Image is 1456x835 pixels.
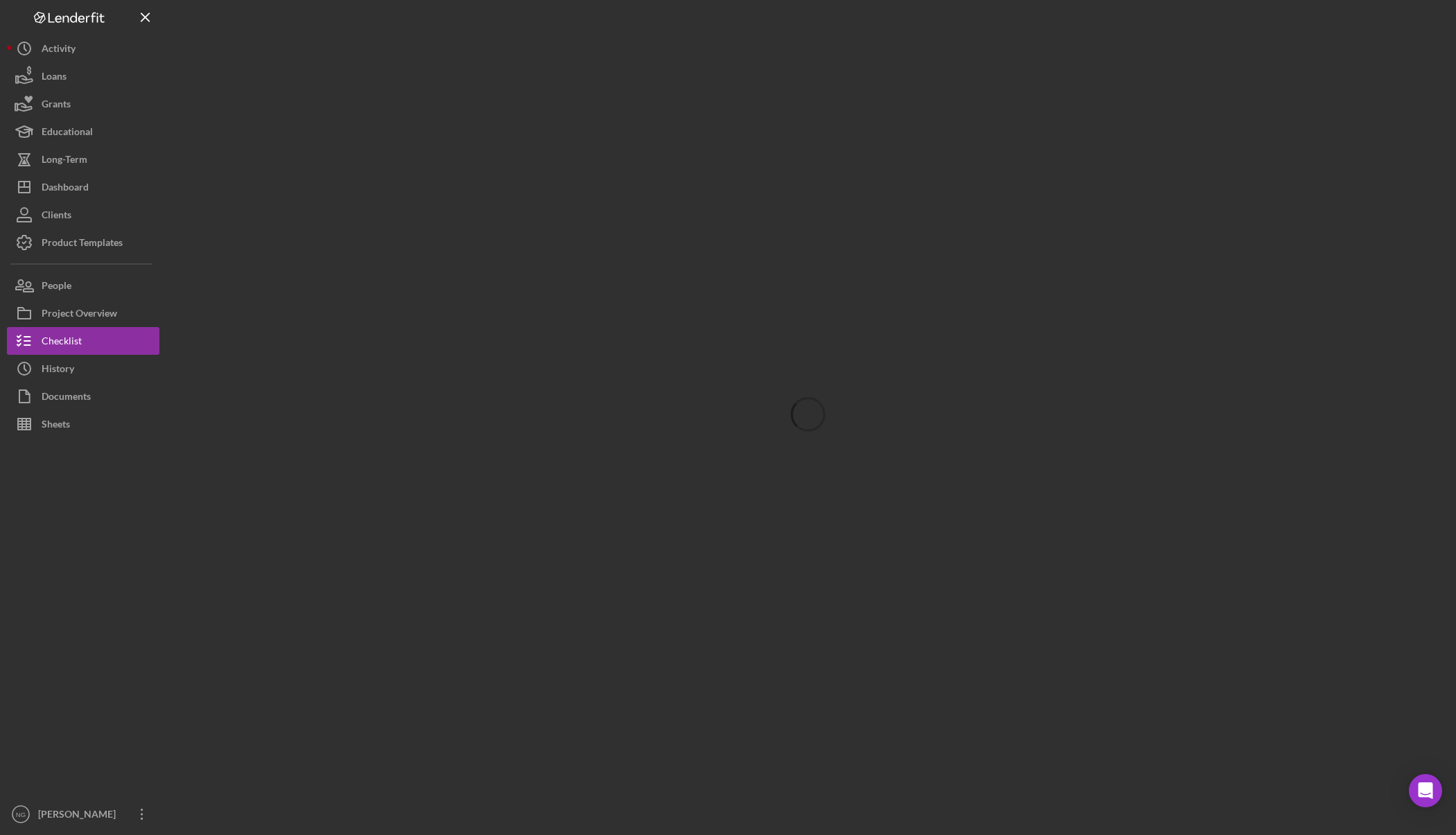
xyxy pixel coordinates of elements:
button: Project Overview [7,299,159,327]
button: Product Templates [7,229,159,256]
div: Activity [42,35,76,66]
text: NG [16,811,26,818]
div: Educational [42,118,93,149]
div: Product Templates [42,229,123,260]
div: Project Overview [42,299,117,331]
div: Grants [42,90,71,121]
button: NG[PERSON_NAME] [7,800,159,828]
button: Sheets [7,410,159,438]
button: Clients [7,201,159,229]
button: Checklist [7,327,159,355]
div: People [42,272,71,303]
div: Dashboard [42,173,89,204]
div: [PERSON_NAME] [35,800,125,832]
button: Dashboard [7,173,159,201]
div: Loans [42,62,67,94]
button: Long-Term [7,146,159,173]
div: Documents [42,383,91,414]
button: Grants [7,90,159,118]
div: History [42,355,74,386]
button: Activity [7,35,159,62]
button: Loans [7,62,159,90]
div: Clients [42,201,71,232]
button: People [7,272,159,299]
button: Documents [7,383,159,410]
button: Educational [7,118,159,146]
div: Open Intercom Messenger [1409,774,1442,807]
div: Long-Term [42,146,87,177]
div: Checklist [42,327,82,358]
button: History [7,355,159,383]
div: Sheets [42,410,70,441]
